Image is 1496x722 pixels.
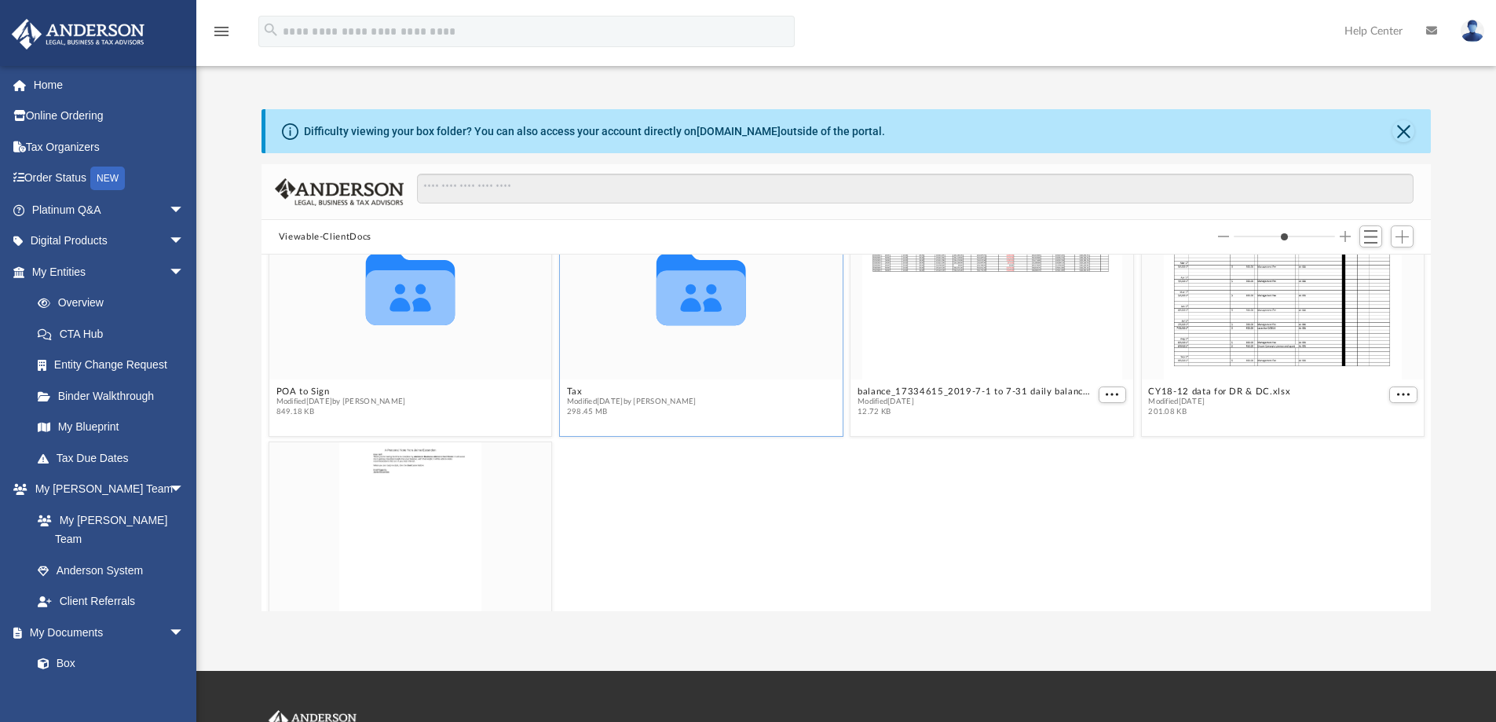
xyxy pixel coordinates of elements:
[567,397,697,407] span: Modified [DATE] by [PERSON_NAME]
[697,125,781,137] a: [DOMAIN_NAME]
[22,288,208,319] a: Overview
[1461,20,1484,42] img: User Pic
[567,387,697,397] button: Tax
[22,442,208,474] a: Tax Due Dates
[22,504,192,555] a: My [PERSON_NAME] Team
[11,256,208,288] a: My Entitiesarrow_drop_down
[858,397,1095,407] span: Modified [DATE]
[1340,231,1351,242] button: Increase column size
[417,174,1414,203] input: Search files and folders
[169,256,200,288] span: arrow_drop_down
[11,474,200,505] a: My [PERSON_NAME] Teamarrow_drop_down
[1218,231,1229,242] button: Decrease column size
[1392,120,1414,142] button: Close
[22,318,208,350] a: CTA Hub
[262,255,1432,611] div: grid
[7,19,149,49] img: Anderson Advisors Platinum Portal
[1148,407,1290,417] span: 201.08 KB
[90,167,125,190] div: NEW
[1234,231,1335,242] input: Column size
[11,225,208,257] a: Digital Productsarrow_drop_down
[858,387,1095,397] button: balance_17334615_2019-7-1 to 7-31 daily balance.xlsx
[11,617,200,648] a: My Documentsarrow_drop_down
[1098,387,1126,403] button: More options
[11,101,208,132] a: Online Ordering
[169,617,200,649] span: arrow_drop_down
[11,69,208,101] a: Home
[212,30,231,41] a: menu
[11,163,208,195] a: Order StatusNEW
[169,225,200,258] span: arrow_drop_down
[22,380,208,412] a: Binder Walkthrough
[1359,225,1383,247] button: Switch to List View
[858,407,1095,417] span: 12.72 KB
[22,555,200,586] a: Anderson System
[169,194,200,226] span: arrow_drop_down
[22,586,200,618] a: Client Referrals
[169,474,200,506] span: arrow_drop_down
[1148,397,1290,407] span: Modified [DATE]
[22,648,192,680] a: Box
[1391,225,1414,247] button: Add
[304,123,885,140] div: Difficulty viewing your box folder? You can also access your account directly on outside of the p...
[1389,387,1417,403] button: More options
[276,397,405,407] span: Modified [DATE] by [PERSON_NAME]
[11,194,208,225] a: Platinum Q&Aarrow_drop_down
[11,131,208,163] a: Tax Organizers
[22,412,200,443] a: My Blueprint
[22,350,208,381] a: Entity Change Request
[279,230,371,244] button: Viewable-ClientDocs
[276,407,405,417] span: 849.18 KB
[1148,387,1290,397] button: CY18-12 data for DR & DC.xlsx
[262,21,280,38] i: search
[567,407,697,417] span: 298.45 MB
[212,22,231,41] i: menu
[276,387,405,397] button: POA to Sign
